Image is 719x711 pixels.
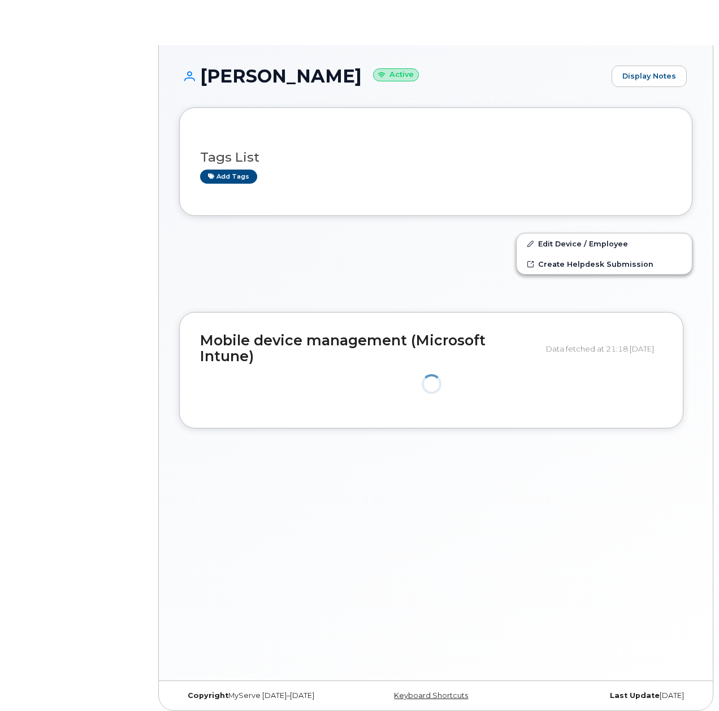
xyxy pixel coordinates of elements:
h2: Mobile device management (Microsoft Intune) [200,333,538,364]
a: Display Notes [612,66,687,87]
h1: [PERSON_NAME] [179,66,606,86]
small: Active [373,68,419,81]
strong: Last Update [610,691,660,700]
a: Keyboard Shortcuts [394,691,468,700]
a: Add tags [200,170,257,184]
a: Create Helpdesk Submission [517,254,692,274]
div: MyServe [DATE]–[DATE] [179,691,350,700]
h3: Tags List [200,150,672,164]
div: [DATE] [521,691,692,700]
a: Edit Device / Employee [517,233,692,254]
div: Data fetched at 21:18 [DATE] [546,338,662,359]
strong: Copyright [188,691,228,700]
